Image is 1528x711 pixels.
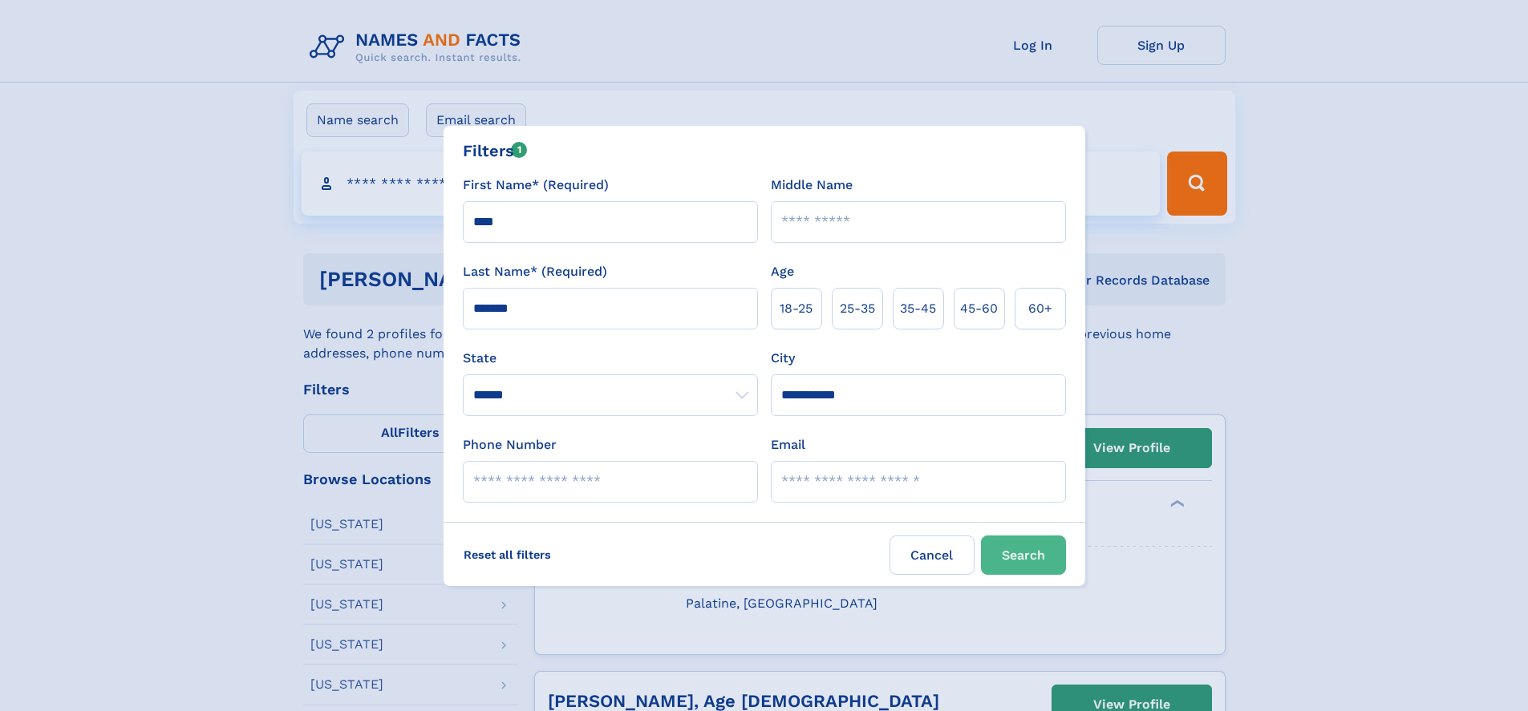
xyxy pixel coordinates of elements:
[463,176,609,195] label: First Name* (Required)
[1028,299,1052,318] span: 60+
[771,176,853,195] label: Middle Name
[453,535,561,574] label: Reset all filters
[463,349,758,368] label: State
[463,139,528,163] div: Filters
[463,435,557,454] label: Phone Number
[771,435,805,454] label: Email
[771,262,794,281] label: Age
[463,262,607,281] label: Last Name* (Required)
[840,299,875,318] span: 25‑35
[890,535,975,575] label: Cancel
[900,299,936,318] span: 35‑45
[780,299,813,318] span: 18‑25
[771,349,795,368] label: City
[960,299,998,318] span: 45‑60
[981,535,1066,575] button: Search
